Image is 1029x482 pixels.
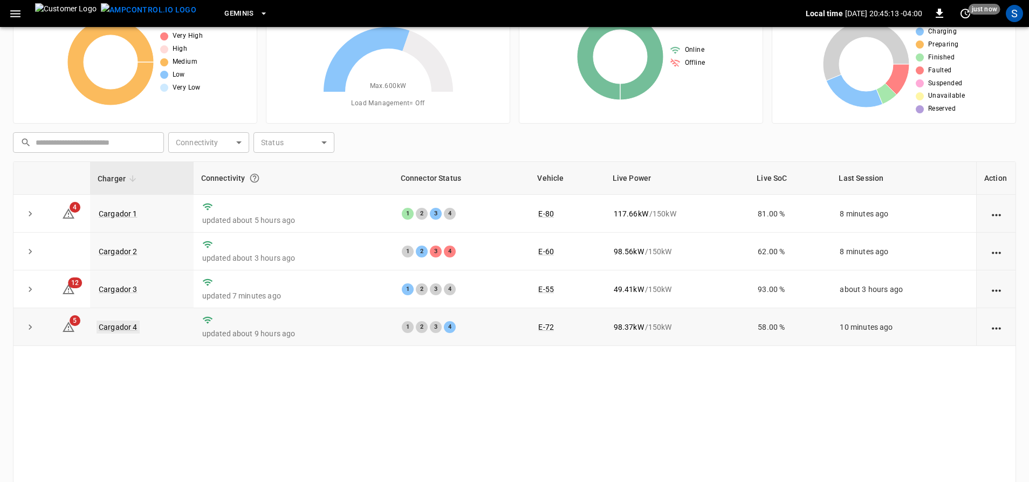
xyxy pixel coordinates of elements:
td: 62.00 % [749,233,831,270]
p: 98.56 kW [614,246,644,257]
div: 1 [402,246,414,257]
span: 12 [68,277,82,288]
p: updated 7 minutes ago [202,290,385,301]
th: Live SoC [749,162,831,195]
span: Finished [928,52,955,63]
td: 58.00 % [749,308,831,346]
span: Medium [173,57,197,67]
th: Vehicle [530,162,605,195]
button: expand row [22,281,38,297]
button: Connection between the charger and our software. [245,168,264,188]
span: Geminis [224,8,254,20]
div: 3 [430,208,442,220]
div: 1 [402,208,414,220]
th: Action [976,162,1016,195]
td: 81.00 % [749,195,831,233]
th: Last Session [831,162,976,195]
span: just now [969,4,1000,15]
span: Load Management = Off [351,98,424,109]
a: 12 [62,284,75,293]
span: Charging [928,26,957,37]
div: / 150 kW [614,284,741,295]
th: Live Power [605,162,750,195]
a: E-60 [538,247,554,256]
span: 4 [70,202,80,213]
th: Connector Status [393,162,530,195]
span: Online [685,45,704,56]
span: Faulted [928,65,952,76]
div: 2 [416,246,428,257]
div: 3 [430,283,442,295]
a: Cargador 2 [99,247,138,256]
div: / 150 kW [614,208,741,219]
div: 4 [444,246,456,257]
div: 1 [402,321,414,333]
p: updated about 9 hours ago [202,328,385,339]
td: 8 minutes ago [831,195,976,233]
div: 4 [444,283,456,295]
a: Cargador 1 [99,209,138,218]
span: Suspended [928,78,963,89]
div: 2 [416,283,428,295]
div: action cell options [990,284,1003,295]
a: E-72 [538,323,554,331]
div: 3 [430,246,442,257]
span: Preparing [928,39,959,50]
p: 117.66 kW [614,208,648,219]
div: action cell options [990,246,1003,257]
span: Offline [685,58,705,69]
button: set refresh interval [957,5,974,22]
div: / 150 kW [614,246,741,257]
div: profile-icon [1006,5,1023,22]
span: Very High [173,31,203,42]
img: Customer Logo [35,3,97,24]
div: / 150 kW [614,322,741,332]
p: 98.37 kW [614,322,644,332]
a: 5 [62,322,75,331]
td: about 3 hours ago [831,270,976,308]
div: 3 [430,321,442,333]
button: expand row [22,243,38,260]
span: High [173,44,188,55]
div: 2 [416,321,428,333]
td: 93.00 % [749,270,831,308]
span: Unavailable [928,91,965,101]
div: 4 [444,321,456,333]
p: Local time [806,8,843,19]
p: 49.41 kW [614,284,644,295]
div: action cell options [990,208,1003,219]
button: expand row [22,206,38,222]
div: 1 [402,283,414,295]
p: updated about 5 hours ago [202,215,385,226]
span: Reserved [928,104,956,114]
a: E-55 [538,285,554,294]
a: E-80 [538,209,554,218]
p: [DATE] 20:45:13 -04:00 [845,8,922,19]
div: action cell options [990,322,1003,332]
div: 4 [444,208,456,220]
div: Connectivity [201,168,386,188]
img: ampcontrol.io logo [101,3,196,17]
button: expand row [22,319,38,335]
td: 10 minutes ago [831,308,976,346]
td: 8 minutes ago [831,233,976,270]
div: 2 [416,208,428,220]
a: Cargador 4 [97,321,140,334]
span: 5 [70,315,80,326]
span: Low [173,70,185,80]
button: Geminis [220,3,272,24]
span: Charger [98,172,140,185]
p: updated about 3 hours ago [202,253,385,263]
span: Max. 600 kW [370,81,407,92]
a: Cargador 3 [99,285,138,294]
a: 4 [62,208,75,217]
span: Very Low [173,83,201,93]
